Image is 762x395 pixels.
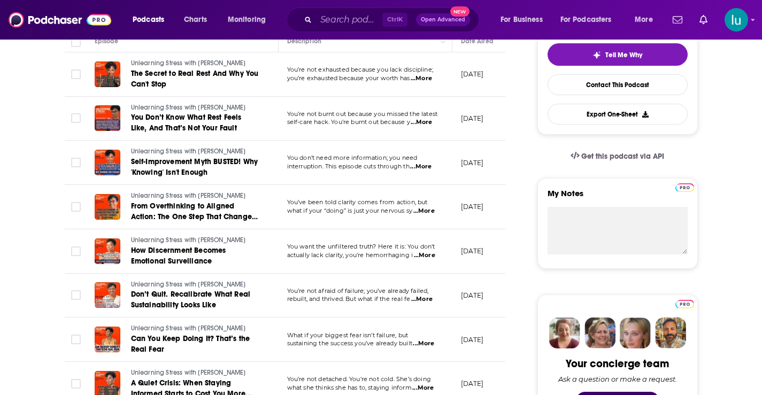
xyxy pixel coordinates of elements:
span: Toggle select row [71,69,81,79]
span: Toggle select row [71,113,81,123]
span: ...More [411,295,433,304]
a: Show notifications dropdown [695,11,712,29]
span: More [635,12,653,27]
a: You Don’t Know What Rest Feels Like, And That’s Not Your Fault [131,112,259,134]
a: Unlearning Stress with [PERSON_NAME] [131,147,259,157]
a: Pro website [675,182,694,192]
span: Unlearning Stress with [PERSON_NAME] [131,148,246,155]
span: You don’t need more information; you need [287,154,418,161]
a: Unlearning Stress with [PERSON_NAME] [131,191,259,201]
span: ...More [414,251,435,260]
a: Pro website [675,298,694,308]
span: sustaining the success you’ve already built [287,339,412,347]
span: You Don’t Know What Rest Feels Like, And That’s Not Your Fault [131,113,242,133]
button: open menu [220,11,280,28]
span: ...More [410,162,432,171]
img: Sydney Profile [549,317,580,348]
p: [DATE] [461,379,484,388]
img: Jon Profile [655,317,686,348]
span: Unlearning Stress with [PERSON_NAME] [131,192,246,199]
img: Podchaser Pro [675,300,694,308]
span: Open Advanced [421,17,465,22]
span: The Secret to Real Rest And Why You Can't Stop [131,69,259,89]
button: open menu [125,11,178,28]
a: Charts [177,11,213,28]
img: Jules Profile [620,317,651,348]
span: Unlearning Stress with [PERSON_NAME] [131,369,246,376]
span: You're not detached. You're not cold. She’s doing [287,375,431,383]
a: Unlearning Stress with [PERSON_NAME] [131,103,259,113]
a: Unlearning Stress with [PERSON_NAME] [131,324,259,334]
span: ...More [411,74,432,83]
a: Unlearning Stress with [PERSON_NAME] [131,280,259,290]
img: Podchaser Pro [675,183,694,192]
a: Don’t Quit. Recalibrate What Real Sustainability Looks Like [131,289,259,311]
a: Get this podcast via API [562,143,673,169]
a: Can You Keep Doing It? That’s the Real Fear [131,334,259,355]
button: open menu [627,11,666,28]
span: New [450,6,469,17]
label: My Notes [548,188,688,207]
span: interruption. This episode cuts through th [287,162,410,170]
div: Episode [95,35,119,48]
span: Unlearning Stress with [PERSON_NAME] [131,236,246,244]
p: [DATE] [461,114,484,123]
span: ...More [413,207,435,215]
span: How Discernment Becomes Emotional Surveillance [131,246,226,266]
span: Unlearning Stress with [PERSON_NAME] [131,104,246,111]
img: Podchaser - Follow, Share and Rate Podcasts [9,10,111,30]
span: Don’t Quit. Recalibrate What Real Sustainability Looks Like [131,290,251,309]
span: Tell Me Why [605,51,642,59]
span: ...More [412,384,434,392]
button: Open AdvancedNew [416,13,470,26]
a: How Discernment Becomes Emotional Surveillance [131,245,259,267]
span: rebuilt, and thrived. But what if the real fe [287,295,411,303]
span: What if your biggest fear isn’t failure, but [287,331,409,339]
button: open menu [493,11,556,28]
span: You want the unfiltered truth? Here it is: You don’t [287,243,435,250]
span: From Overthinking to Aligned Action: The One Step That Changes Everything [131,202,258,232]
span: Charts [184,12,207,27]
a: Unlearning Stress with [PERSON_NAME] [131,59,259,68]
img: tell me why sparkle [592,51,601,59]
img: User Profile [725,8,748,32]
p: [DATE] [461,202,484,211]
span: Get this podcast via API [581,152,664,161]
span: Toggle select row [71,246,81,256]
span: ...More [411,118,432,127]
a: Show notifications dropdown [668,11,687,29]
a: Contact This Podcast [548,74,688,95]
button: tell me why sparkleTell Me Why [548,43,688,66]
span: You’re not burnt out because you missed the latest [287,110,438,118]
a: From Overthinking to Aligned Action: The One Step That Changes Everything [131,201,259,222]
span: You’ve been told clarity comes from action, but [287,198,428,206]
p: [DATE] [461,246,484,255]
span: For Business [501,12,543,27]
span: Toggle select row [71,158,81,167]
span: Toggle select row [71,290,81,300]
span: Logged in as lusodano [725,8,748,32]
p: [DATE] [461,291,484,300]
span: Podcasts [133,12,164,27]
span: For Podcasters [560,12,612,27]
span: actually lack clarity, you’re hemorrhaging i [287,251,413,259]
button: Column Actions [437,35,450,48]
span: Toggle select row [71,335,81,344]
span: you’re exhausted because your worth has [287,74,410,82]
a: Self-Improvement Myth BUSTED! Why 'Knowing' Isn't Enough [131,157,259,178]
span: Unlearning Stress with [PERSON_NAME] [131,281,246,288]
span: Unlearning Stress with [PERSON_NAME] [131,59,246,67]
span: Unlearning Stress with [PERSON_NAME] [131,324,246,332]
button: Export One-Sheet [548,104,688,125]
p: [DATE] [461,335,484,344]
span: what she thinks she has to, staying inform [287,384,412,391]
span: what if your “doing” is just your nervous sy [287,207,413,214]
span: self-care hack. You’re burnt out because y [287,118,410,126]
div: Your concierge team [566,357,669,370]
span: You’re not exhausted because you lack discipline; [287,66,433,73]
span: Ctrl K [382,13,407,27]
a: Unlearning Stress with [PERSON_NAME] [131,236,259,245]
span: ...More [413,339,434,348]
span: Toggle select row [71,379,81,389]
